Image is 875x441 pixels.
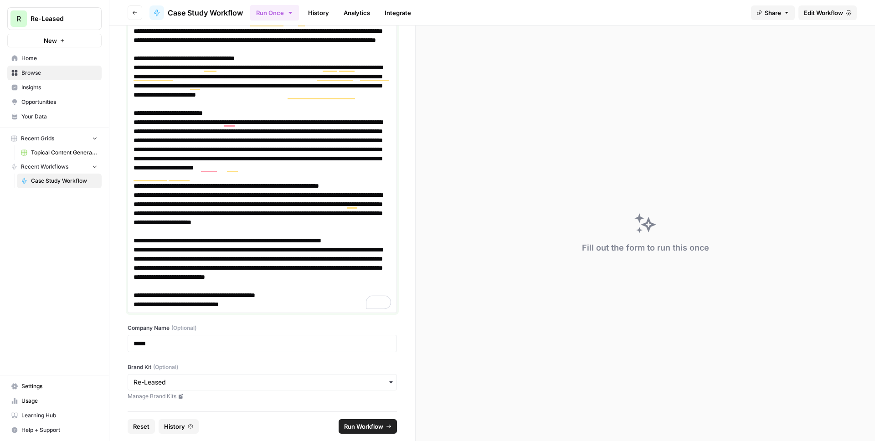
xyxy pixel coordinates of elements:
button: Share [751,5,795,20]
span: Learning Hub [21,411,98,420]
button: New [7,34,102,47]
button: Recent Workflows [7,160,102,174]
a: History [303,5,335,20]
a: Topical Content Generation Grid [17,145,102,160]
a: Case Study Workflow [149,5,243,20]
span: Re-Leased [31,14,86,23]
span: Case Study Workflow [31,177,98,185]
button: History [159,419,199,434]
span: Your Data [21,113,98,121]
span: History [164,422,185,431]
a: Insights [7,80,102,95]
span: Insights [21,83,98,92]
span: Help + Support [21,426,98,434]
span: R [16,13,21,24]
a: Usage [7,394,102,408]
span: Browse [21,69,98,77]
a: Case Study Workflow [17,174,102,188]
div: Fill out the form to run this once [582,241,709,254]
a: Learning Hub [7,408,102,423]
label: Brand Kit [128,363,397,371]
span: Home [21,54,98,62]
span: New [44,36,57,45]
a: Analytics [338,5,376,20]
a: Integrate [379,5,417,20]
button: Help + Support [7,423,102,437]
span: Share [765,8,781,17]
a: Settings [7,379,102,394]
span: Reset [133,422,149,431]
a: Manage Brand Kits [128,392,397,400]
span: Case Study Workflow [168,7,243,18]
button: Workspace: Re-Leased [7,7,102,30]
a: Browse [7,66,102,80]
input: Re-Leased [134,378,391,387]
span: Usage [21,397,98,405]
label: Company Name [128,324,397,332]
button: Recent Grids [7,132,102,145]
span: (Optional) [171,324,196,332]
button: Run Workflow [339,419,397,434]
span: Run Workflow [344,422,383,431]
span: Recent Workflows [21,163,68,171]
a: Your Data [7,109,102,124]
button: Run Once [250,5,299,21]
span: (Optional) [153,363,178,371]
span: Settings [21,382,98,390]
a: Home [7,51,102,66]
span: Recent Grids [21,134,54,143]
button: Reset [128,419,155,434]
a: Opportunities [7,95,102,109]
span: Topical Content Generation Grid [31,149,98,157]
span: Opportunities [21,98,98,106]
span: Edit Workflow [804,8,843,17]
a: Edit Workflow [798,5,857,20]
